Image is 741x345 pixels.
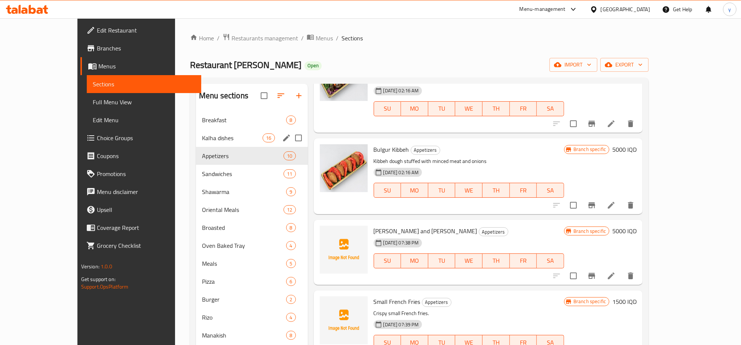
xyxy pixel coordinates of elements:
span: Broasted [202,223,286,232]
span: Small French Fries [374,296,420,307]
span: [PERSON_NAME] and [PERSON_NAME] [374,225,477,237]
a: Edit Menu [87,111,201,129]
span: [DATE] 07:38 PM [380,239,422,246]
span: TU [431,255,453,266]
div: items [286,277,296,286]
button: WE [455,253,483,268]
li: / [217,34,220,43]
span: import [555,60,591,70]
span: TH [486,185,507,196]
div: items [286,313,296,322]
span: Breakfast [202,115,286,124]
span: FR [513,255,534,266]
span: Coverage Report [97,223,195,232]
div: Shawarma9 [196,183,308,201]
button: MO [401,183,428,198]
div: Open [304,61,322,70]
img: Bulgur Kibbeh [320,144,368,192]
h6: 5000 IQD [612,144,637,155]
span: MO [404,255,425,266]
li: / [301,34,304,43]
span: SA [540,185,561,196]
button: WE [455,101,483,116]
span: Rizo [202,313,286,322]
a: Promotions [80,165,201,183]
div: [GEOGRAPHIC_DATA] [601,5,650,13]
div: Oven Baked Tray [202,241,286,250]
div: Broasted8 [196,219,308,237]
span: Appetizers [422,298,451,307]
div: items [286,295,296,304]
div: Oven Baked Tray4 [196,237,308,255]
button: delete [622,267,640,285]
span: Appetizers [411,146,440,154]
div: Rizo4 [196,308,308,326]
span: Oriental Meals [202,205,284,214]
span: 4 [287,314,295,321]
a: Grocery Checklist [80,237,201,255]
button: FR [510,101,537,116]
h6: 5000 IQD [612,226,637,236]
span: FR [513,103,534,114]
span: Branch specific [570,146,609,153]
button: TU [428,253,456,268]
span: WE [458,103,480,114]
span: Select all sections [256,88,272,104]
span: Sandwiches [202,169,284,178]
nav: breadcrumb [190,33,649,43]
div: items [284,205,296,214]
span: TU [431,103,453,114]
span: FR [513,185,534,196]
div: items [284,169,296,178]
div: Burger [202,295,286,304]
div: Sandwiches11 [196,165,308,183]
div: Burger2 [196,290,308,308]
span: Open [304,62,322,69]
p: Crispy small French fries. [374,309,564,318]
button: Branch-specific-item [583,196,601,214]
a: Sections [87,75,201,93]
span: Menus [98,62,195,71]
button: MO [401,101,428,116]
div: Pizza6 [196,272,308,290]
button: TU [428,101,456,116]
span: SU [377,185,398,196]
a: Edit menu item [607,201,616,210]
span: Appetizers [479,228,508,236]
span: Menu disclaimer [97,187,195,196]
a: Edit Restaurant [80,21,201,39]
span: Sections [342,34,363,43]
span: SU [377,255,398,266]
a: Menus [80,57,201,75]
span: Shawarma [202,187,286,196]
span: SU [377,103,398,114]
span: Manakish [202,331,286,340]
span: Select to update [566,268,581,284]
button: export [600,58,649,72]
button: SA [537,183,564,198]
span: Appetizers [202,151,284,160]
span: WE [458,255,480,266]
span: Upsell [97,205,195,214]
a: Coupons [80,147,201,165]
div: Kalha dishes [202,133,263,142]
span: TH [486,103,507,114]
a: Restaurants management [223,33,298,43]
span: TU [431,185,453,196]
span: 16 [263,135,274,142]
span: 8 [287,332,295,339]
span: 12 [284,206,295,213]
a: Menu disclaimer [80,183,201,201]
span: 9 [287,188,295,195]
span: Choice Groups [97,133,195,142]
span: Bulgur Kibbeh [374,144,409,155]
span: Select to update [566,116,581,132]
div: Meals5 [196,255,308,272]
span: Restaurant [PERSON_NAME] [190,56,301,73]
span: 10 [284,153,295,160]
